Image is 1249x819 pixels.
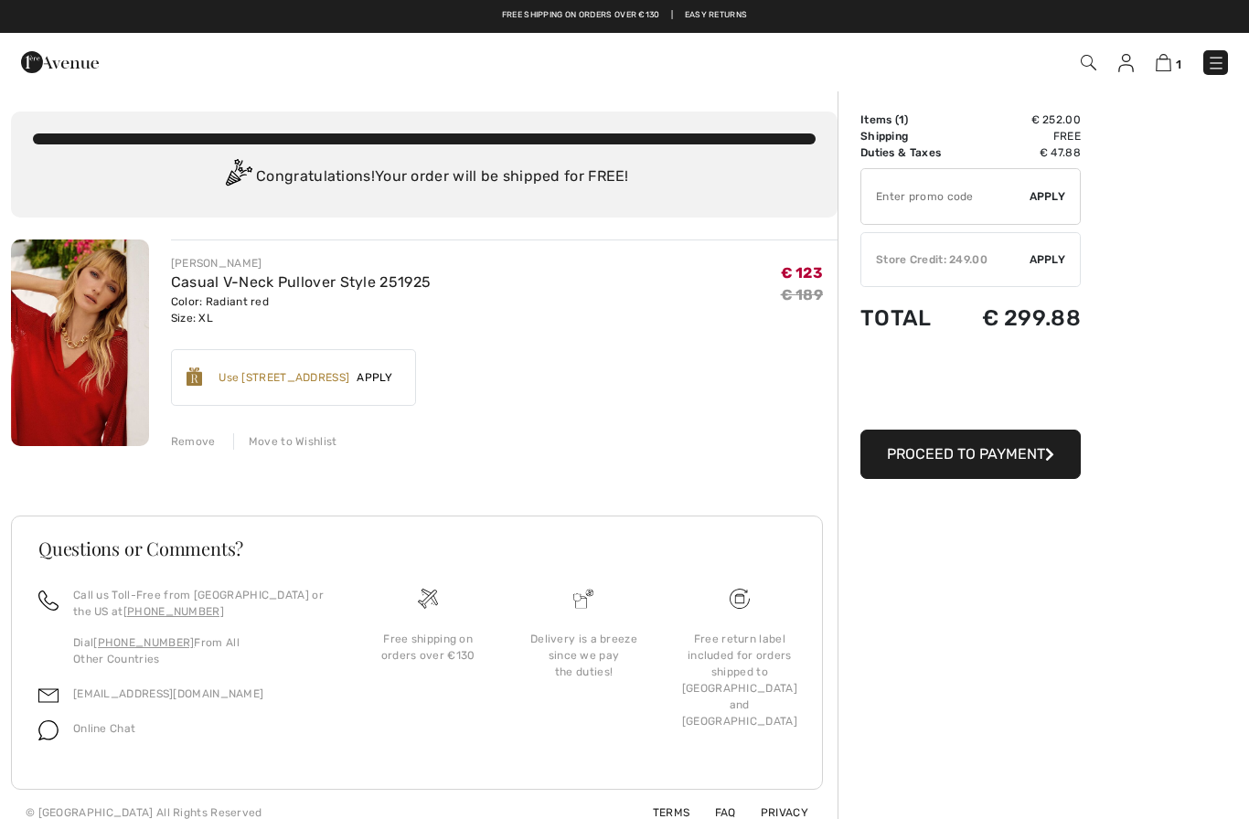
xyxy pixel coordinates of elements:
[860,430,1081,479] button: Proceed to Payment
[38,686,59,706] img: email
[33,159,816,196] div: Congratulations! Your order will be shipped for FREE!
[73,634,328,667] p: Dial From All Other Countries
[365,631,491,664] div: Free shipping on orders over €130
[860,144,959,161] td: Duties & Taxes
[573,589,593,609] img: Delivery is a breeze since we pay the duties!
[899,113,904,126] span: 1
[1118,54,1134,72] img: My Info
[123,605,224,618] a: [PHONE_NUMBER]
[418,589,438,609] img: Free shipping on orders over &#8364;130
[73,687,263,700] a: [EMAIL_ADDRESS][DOMAIN_NAME]
[187,367,203,386] img: Reward-Logo.svg
[93,636,194,649] a: [PHONE_NUMBER]
[171,255,432,271] div: [PERSON_NAME]
[861,251,1030,268] div: Store Credit: 249.00
[860,287,959,349] td: Total
[171,433,216,450] div: Remove
[671,9,673,22] span: |
[781,264,824,282] span: € 123
[233,433,337,450] div: Move to Wishlist
[11,239,149,446] img: Casual V-Neck Pullover Style 251925
[1207,54,1225,72] img: Menu
[38,720,59,740] img: chat
[38,590,59,611] img: call
[1156,51,1181,73] a: 1
[860,112,959,128] td: Items ( )
[860,128,959,144] td: Shipping
[38,539,795,558] h3: Questions or Comments?
[959,112,1081,128] td: € 252.00
[73,722,135,735] span: Online Chat
[1081,55,1096,70] img: Search
[1030,251,1066,268] span: Apply
[21,44,99,80] img: 1ère Avenue
[861,169,1030,224] input: Promo code
[349,369,400,386] span: Apply
[739,806,808,819] a: Privacy
[959,144,1081,161] td: € 47.88
[631,806,690,819] a: Terms
[171,293,432,326] div: Color: Radiant red Size: XL
[860,349,1081,423] iframe: PayPal
[887,445,1045,463] span: Proceed to Payment
[502,9,660,22] a: Free shipping on orders over €130
[677,631,803,729] div: Free return label included for orders shipped to [GEOGRAPHIC_DATA] and [GEOGRAPHIC_DATA]
[693,806,736,819] a: FAQ
[1176,58,1181,71] span: 1
[959,128,1081,144] td: Free
[1030,188,1066,205] span: Apply
[171,273,432,291] a: Casual V-Neck Pullover Style 251925
[1156,54,1171,71] img: Shopping Bag
[21,52,99,69] a: 1ère Avenue
[520,631,646,680] div: Delivery is a breeze since we pay the duties!
[685,9,748,22] a: Easy Returns
[959,287,1081,349] td: € 299.88
[781,286,824,303] s: € 189
[730,589,750,609] img: Free shipping on orders over &#8364;130
[73,587,328,620] p: Call us Toll-Free from [GEOGRAPHIC_DATA] or the US at
[219,159,256,196] img: Congratulation2.svg
[219,369,349,386] div: Use [STREET_ADDRESS]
